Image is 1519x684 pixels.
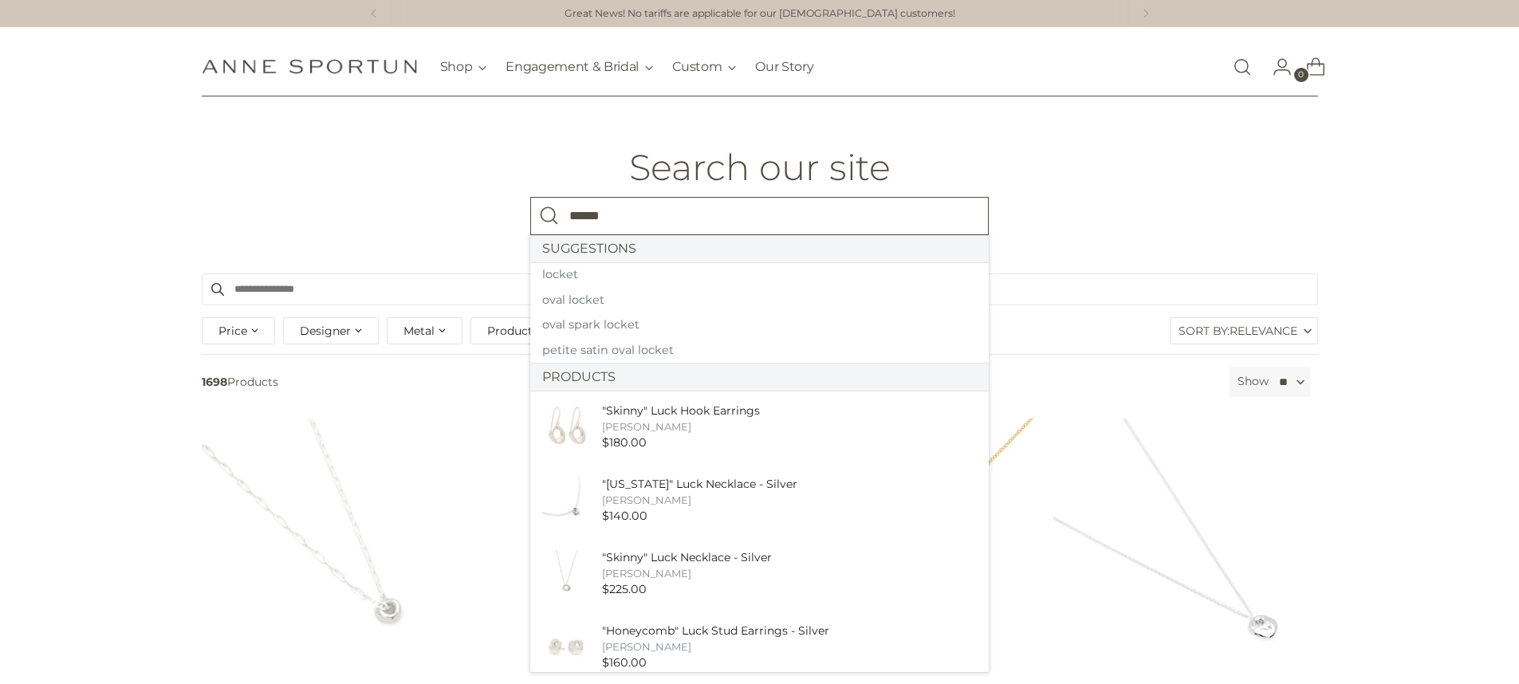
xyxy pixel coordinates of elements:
[530,338,989,364] a: petite satin oval locket
[530,611,989,684] li: Products: "Honeycomb" Luck Stud Earrings - Silver
[530,262,989,288] a: locket
[602,655,647,670] span: $160.00
[602,419,760,434] div: [PERSON_NAME]
[195,367,1224,397] span: Products
[202,59,417,74] a: Anne Sportun Fine Jewellery
[602,623,829,639] div: "Honeycomb" Luck Stud Earrings - Silver
[506,49,653,85] button: Engagement & Bridal
[403,322,435,340] span: Metal
[530,537,989,611] li: Products: "Skinny" Luck Necklace - Silver
[602,549,772,566] div: "Skinny" Luck Necklace - Silver
[530,338,989,364] li: Suggestions: petite satin oval locket
[602,639,829,655] div: [PERSON_NAME]
[602,509,647,523] span: $140.00
[629,147,891,187] h1: Search our site
[530,464,989,537] a: jb-n214w
[1294,68,1308,82] span: 0
[530,364,989,391] a: Products
[1171,318,1317,344] label: Sort By:Relevance
[755,49,813,85] a: Our Story
[1238,373,1269,390] label: Show
[1230,318,1297,344] span: Relevance
[218,322,247,340] span: Price
[300,322,351,340] span: Designer
[530,262,989,288] li: Suggestions: locket
[565,6,955,22] a: Great News! No tariffs are applicable for our [DEMOGRAPHIC_DATA] customers!
[487,322,562,340] span: Product Type
[530,197,569,235] button: Search
[1260,51,1292,83] a: Go to the account page
[672,49,736,85] button: Custom
[602,403,760,419] div: "Skinny" Luck Hook Earrings
[602,582,647,596] span: $225.00
[530,391,989,464] a: jb-e005w
[202,375,227,389] b: 1698
[530,235,989,262] a: Suggestions
[530,313,989,338] a: oval spark locket
[530,464,989,537] li: Products: "Georgia" Luck Necklace - Silver
[1226,51,1258,83] a: Open search modal
[530,288,989,313] a: oval locket
[440,49,487,85] button: Shop
[602,566,772,581] div: [PERSON_NAME]
[530,313,989,338] li: Suggestions: oval spark locket
[530,537,989,611] a: jb-n007w
[602,493,797,508] div: [PERSON_NAME]
[1293,51,1325,83] a: Open cart modal
[530,288,989,313] li: Suggestions: oval locket
[530,611,989,684] a: jb-e044w
[530,391,989,464] li: Products: "Skinny" Luck Hook Earrings
[602,435,647,450] span: $180.00
[602,476,797,493] div: "[US_STATE]" Luck Necklace - Silver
